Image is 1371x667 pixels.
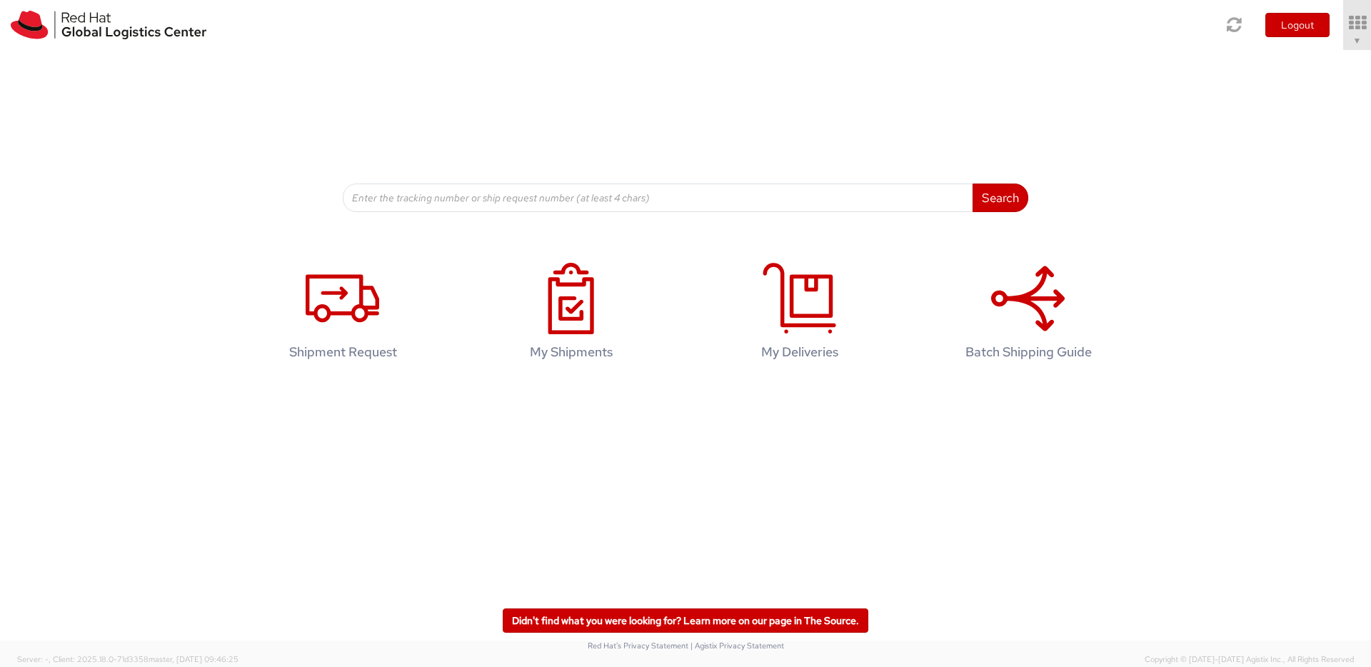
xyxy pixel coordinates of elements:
span: Server: - [17,654,51,664]
a: Red Hat's Privacy Statement [588,641,688,651]
h4: My Deliveries [708,345,892,359]
span: ▼ [1353,35,1362,46]
span: Copyright © [DATE]-[DATE] Agistix Inc., All Rights Reserved [1145,654,1354,666]
span: , [49,654,51,664]
h4: My Shipments [479,345,663,359]
a: | Agistix Privacy Statement [690,641,784,651]
a: Shipment Request [236,248,450,381]
img: rh-logistics-00dfa346123c4ec078e1.svg [11,11,206,39]
input: Enter the tracking number or ship request number (at least 4 chars) [343,184,973,212]
h4: Shipment Request [251,345,435,359]
button: Logout [1265,13,1330,37]
a: My Shipments [464,248,678,381]
span: master, [DATE] 09:46:25 [149,654,238,664]
button: Search [973,184,1028,212]
a: Didn't find what you were looking for? Learn more on our page in The Source. [503,608,868,633]
a: Batch Shipping Guide [921,248,1135,381]
span: Client: 2025.18.0-71d3358 [53,654,238,664]
a: My Deliveries [693,248,907,381]
h4: Batch Shipping Guide [936,345,1120,359]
